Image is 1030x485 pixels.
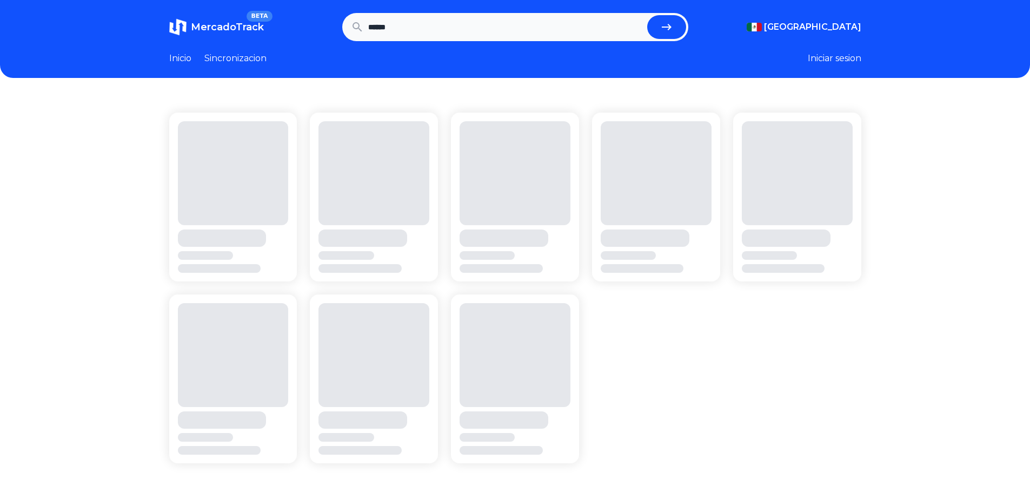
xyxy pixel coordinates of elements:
a: Inicio [169,52,191,65]
span: [GEOGRAPHIC_DATA] [764,21,861,34]
a: MercadoTrackBETA [169,18,264,36]
span: BETA [247,11,272,22]
a: Sincronizacion [204,52,267,65]
img: Mexico [747,23,762,31]
button: [GEOGRAPHIC_DATA] [747,21,861,34]
img: MercadoTrack [169,18,187,36]
span: MercadoTrack [191,21,264,33]
button: Iniciar sesion [808,52,861,65]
